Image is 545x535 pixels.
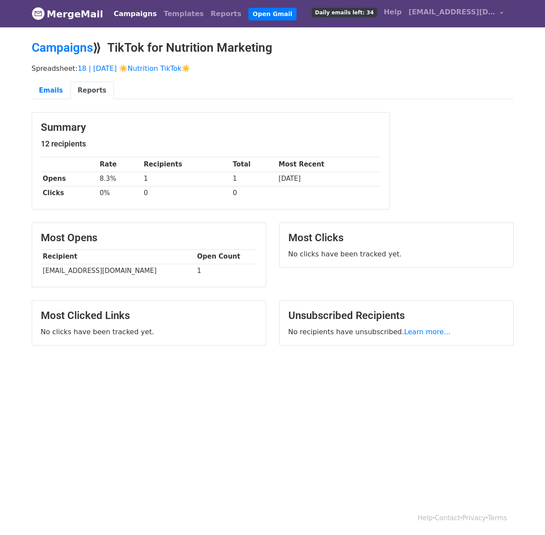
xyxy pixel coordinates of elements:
td: 0% [98,186,142,200]
td: [EMAIL_ADDRESS][DOMAIN_NAME] [41,264,195,278]
a: Learn more... [404,328,451,336]
td: 1 [231,172,277,186]
a: Help [418,514,433,522]
td: 0 [142,186,231,200]
a: Emails [32,82,70,100]
h2: ⟫ TikTok for Nutrition Marketing [32,40,514,55]
a: Privacy [462,514,486,522]
a: 18 | [DATE] ☀️Nutrition TikTok☀️ [78,64,190,73]
th: Open Count [195,249,257,264]
p: No clicks have been tracked yet. [41,327,257,336]
img: MergeMail logo [32,7,45,20]
td: 1 [195,264,257,278]
th: Clicks [41,186,98,200]
span: Daily emails left: 34 [312,8,377,17]
span: [EMAIL_ADDRESS][DOMAIN_NAME] [409,7,495,17]
th: Total [231,157,277,172]
h3: Summary [41,121,381,134]
td: 1 [142,172,231,186]
a: Reports [207,5,245,23]
a: MergeMail [32,5,103,23]
a: Templates [160,5,207,23]
h5: 12 recipients [41,139,381,149]
th: Recipients [142,157,231,172]
a: Open Gmail [248,8,297,20]
a: Campaigns [32,40,93,55]
a: Help [380,3,405,21]
h3: Most Opens [41,232,257,244]
a: Terms [488,514,507,522]
th: Most Recent [277,157,381,172]
p: No clicks have been tracked yet. [288,249,505,259]
th: Opens [41,172,98,186]
td: 0 [231,186,277,200]
th: Recipient [41,249,195,264]
a: Reports [70,82,114,100]
h3: Most Clicks [288,232,505,244]
p: Spreadsheet: [32,64,514,73]
p: No recipients have unsubscribed. [288,327,505,336]
a: Campaigns [110,5,160,23]
td: [DATE] [277,172,381,186]
h3: Unsubscribed Recipients [288,309,505,322]
a: Daily emails left: 34 [308,3,380,21]
td: 8.3% [98,172,142,186]
iframe: Chat Widget [502,493,545,535]
a: [EMAIL_ADDRESS][DOMAIN_NAME] [405,3,507,24]
th: Rate [98,157,142,172]
a: Contact [435,514,460,522]
h3: Most Clicked Links [41,309,257,322]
